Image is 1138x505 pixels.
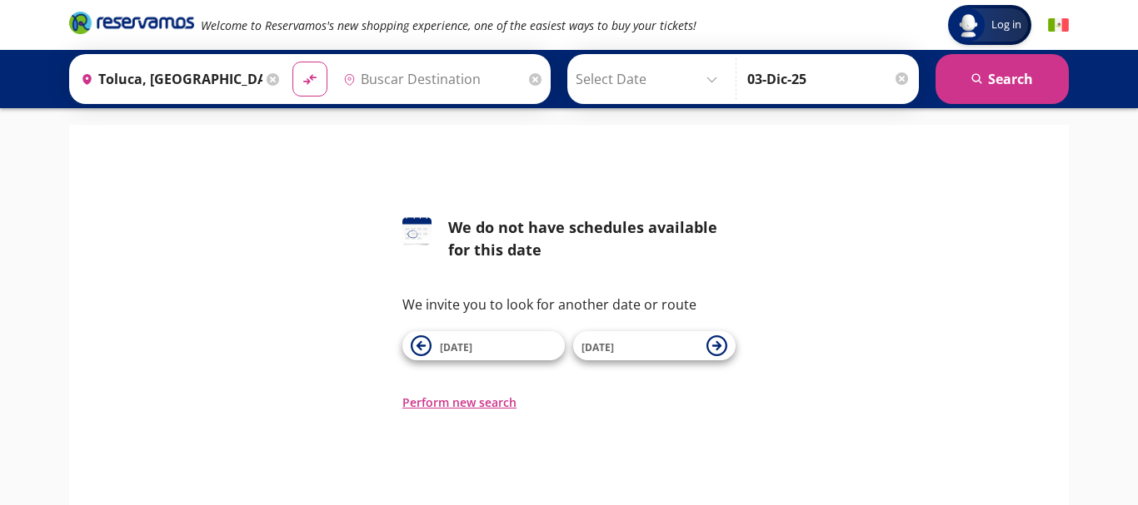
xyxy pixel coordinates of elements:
[69,10,194,40] a: Brand Logo
[201,17,696,33] em: Welcome to Reservamos's new shopping experience, one of the easiest ways to buy your tickets!
[402,394,517,411] button: Perform new search
[581,340,614,354] span: [DATE]
[402,331,565,360] button: [DATE]
[74,58,262,100] input: Buscar Origin
[69,10,194,35] i: Brand Logo
[402,295,736,314] p: We invite you to look for another date or route
[573,331,736,360] button: [DATE]
[337,58,525,100] input: Buscar Destination
[936,54,1069,104] button: Search
[985,17,1028,33] span: Log in
[747,58,911,100] input: (Optional)
[448,216,736,261] div: We do not have schedules available for this date
[440,340,472,354] span: [DATE]
[1048,15,1069,36] button: Español
[576,58,725,100] input: Select Date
